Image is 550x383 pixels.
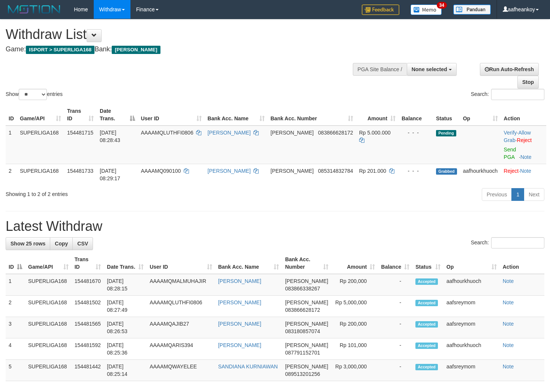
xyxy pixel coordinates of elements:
a: Reject [517,137,532,143]
span: Copy 083866628172 to clipboard [285,307,320,313]
a: [PERSON_NAME] [218,299,261,305]
th: Trans ID: activate to sort column ascending [64,104,97,126]
a: Send PGA [504,147,516,160]
img: Feedback.jpg [362,4,399,15]
span: [PERSON_NAME] [285,342,328,348]
td: - [378,296,412,317]
td: Rp 101,000 [331,338,378,360]
td: SUPERLIGA168 [17,126,64,164]
a: Note [520,168,531,174]
td: AAAAMQWAYELEE [147,360,215,381]
span: ISPORT > SUPERLIGA168 [26,46,94,54]
img: MOTION_logo.png [6,4,63,15]
td: [DATE] 08:26:53 [104,317,147,338]
th: Balance: activate to sort column ascending [378,253,412,274]
th: Status [433,104,460,126]
td: AAAAMQAJIB27 [147,317,215,338]
th: Game/API: activate to sort column ascending [17,104,64,126]
td: aafhourkhuoch [444,274,500,296]
th: Status: activate to sort column ascending [412,253,444,274]
h1: Withdraw List [6,27,359,42]
a: [PERSON_NAME] [208,168,251,174]
span: 34 [437,2,447,9]
td: SUPERLIGA168 [17,164,64,185]
td: 2 [6,164,17,185]
th: User ID: activate to sort column ascending [147,253,215,274]
td: [DATE] 08:28:15 [104,274,147,296]
th: Balance [399,104,433,126]
input: Search: [491,89,544,100]
td: aafsreymom [444,317,500,338]
th: Bank Acc. Name: activate to sort column ascending [205,104,268,126]
span: Copy 087791152701 to clipboard [285,350,320,356]
th: Amount: activate to sort column ascending [331,253,378,274]
a: Reject [504,168,519,174]
span: [DATE] 08:29:17 [100,168,120,181]
img: Button%20Memo.svg [411,4,442,15]
a: 1 [511,188,524,201]
td: - [378,338,412,360]
td: aafhourkhuoch [444,338,500,360]
span: AAAAMQ090100 [141,168,181,174]
span: Grabbed [436,168,457,175]
td: 5 [6,360,25,381]
td: SUPERLIGA168 [25,338,72,360]
span: · [504,130,531,143]
a: Show 25 rows [6,237,50,250]
td: 154481670 [72,274,104,296]
span: [DATE] 08:28:43 [100,130,120,143]
a: CSV [72,237,93,250]
a: Next [524,188,544,201]
a: Note [503,321,514,327]
a: Previous [482,188,512,201]
span: 154481715 [67,130,93,136]
th: Amount: activate to sort column ascending [356,104,399,126]
td: 154481502 [72,296,104,317]
th: Trans ID: activate to sort column ascending [72,253,104,274]
span: Show 25 rows [10,241,45,247]
span: [PERSON_NAME] [271,168,314,174]
span: AAAAMQLUTHFI0806 [141,130,193,136]
th: ID [6,104,17,126]
span: 154481733 [67,168,93,174]
td: [DATE] 08:27:49 [104,296,147,317]
a: Allow Grab [504,130,531,143]
div: PGA Site Balance / [353,63,407,76]
a: [PERSON_NAME] [218,278,261,284]
td: SUPERLIGA168 [25,317,72,338]
th: ID: activate to sort column descending [6,253,25,274]
span: None selected [412,66,447,72]
td: SUPERLIGA168 [25,296,72,317]
td: aafsreymom [444,360,500,381]
th: Op: activate to sort column ascending [444,253,500,274]
td: 4 [6,338,25,360]
label: Show entries [6,89,63,100]
span: Rp 201.000 [359,168,386,174]
th: Bank Acc. Number: activate to sort column ascending [268,104,356,126]
span: [PERSON_NAME] [285,299,328,305]
span: Copy 089513201256 to clipboard [285,371,320,377]
button: None selected [407,63,457,76]
td: · · [501,126,546,164]
span: Pending [436,130,456,136]
td: SUPERLIGA168 [25,274,72,296]
img: panduan.png [453,4,491,15]
a: [PERSON_NAME] [218,342,261,348]
td: [DATE] 08:25:36 [104,338,147,360]
span: Accepted [415,343,438,349]
div: - - - [402,129,430,136]
span: Copy 083180857074 to clipboard [285,328,320,334]
th: Game/API: activate to sort column ascending [25,253,72,274]
div: Showing 1 to 2 of 2 entries [6,187,223,198]
td: AAAAMQLUTHFI0806 [147,296,215,317]
label: Search: [471,89,544,100]
th: Action [500,253,544,274]
th: Bank Acc. Number: activate to sort column ascending [282,253,331,274]
td: 154481592 [72,338,104,360]
span: Accepted [415,300,438,306]
td: - [378,360,412,381]
span: Rp 5.000.000 [359,130,391,136]
td: 154481565 [72,317,104,338]
span: Copy 083866338267 to clipboard [285,286,320,292]
div: - - - [402,167,430,175]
